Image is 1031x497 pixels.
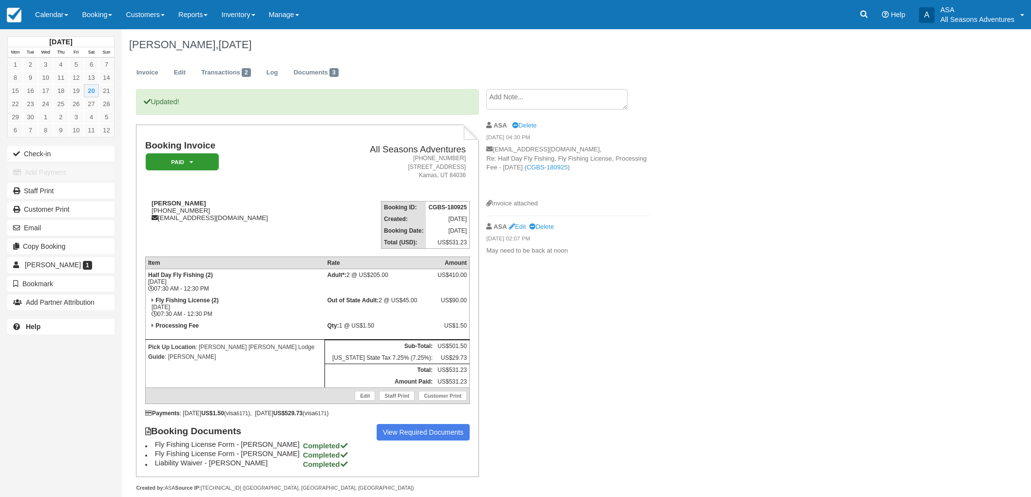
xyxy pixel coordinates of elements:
[155,297,218,304] strong: Fly Fishing License (2)
[38,110,53,124] a: 1
[382,225,426,237] th: Booking Date:
[23,47,38,58] th: Tue
[155,441,301,448] span: Fly Fishing License Form - [PERSON_NAME]
[69,110,84,124] a: 3
[325,257,435,269] th: Rate
[438,322,467,337] div: US$1.50
[99,97,114,110] a: 28
[303,460,349,468] strong: Completed
[69,47,84,58] th: Fri
[152,200,206,207] strong: [PERSON_NAME]
[7,276,115,292] button: Bookmark
[286,63,345,82] a: Documents3
[23,110,38,124] a: 30
[145,153,215,171] a: Paid
[23,124,38,137] a: 7
[218,38,251,51] span: [DATE]
[145,410,470,417] div: : [DATE] (visa ), [DATE] (visa )
[512,122,536,129] a: Delete
[23,97,38,110] a: 23
[99,71,114,84] a: 14
[38,84,53,97] a: 17
[155,450,301,458] span: Fly Fishing License Form - [PERSON_NAME]
[53,110,68,124] a: 2
[8,47,23,58] th: Mon
[435,364,470,376] td: US$531.23
[325,352,435,364] td: [US_STATE] State Tax 7.25% (7.25%):
[7,183,115,199] a: Staff Print
[494,122,507,129] strong: ASA
[145,269,325,295] td: [DATE] 07:30 AM - 12:30 PM
[426,225,469,237] td: [DATE]
[919,7,935,23] div: A
[8,97,23,110] a: 22
[145,141,321,151] h1: Booking Invoice
[84,84,99,97] a: 20
[84,124,99,137] a: 11
[325,145,466,155] h2: All Seasons Adventures
[7,8,21,22] img: checkfront-main-nav-mini-logo.png
[8,84,23,97] a: 15
[355,391,375,401] a: Edit
[486,133,650,144] em: [DATE] 04:30 PM
[84,97,99,110] a: 27
[529,223,554,230] a: Delete
[136,89,478,115] p: Updated!
[69,84,84,97] a: 19
[382,201,426,213] th: Booking ID:
[940,5,1014,15] p: ASA
[148,342,322,352] p: : [PERSON_NAME] [PERSON_NAME] Lodge
[438,272,467,286] div: US$410.00
[882,11,889,18] i: Help
[7,202,115,217] a: Customer Print
[435,257,470,269] th: Amount
[23,84,38,97] a: 16
[327,297,379,304] strong: Out of State Adult
[259,63,286,82] a: Log
[7,257,115,273] a: [PERSON_NAME] 1
[84,58,99,71] a: 6
[325,320,435,340] td: 1 @ US$1.50
[325,269,435,295] td: 2 @ US$205.00
[377,424,470,441] a: View Required Documents
[99,110,114,124] a: 5
[145,410,180,417] strong: Payments
[428,204,467,211] strong: CGBS-180925
[435,376,470,388] td: US$531.23
[8,71,23,84] a: 8
[382,213,426,225] th: Created:
[99,124,114,137] a: 12
[242,68,251,77] span: 2
[136,485,165,491] strong: Created by:
[325,364,435,376] th: Total:
[148,352,322,362] p: : [PERSON_NAME]
[175,485,201,491] strong: Source IP:
[329,68,339,77] span: 3
[8,58,23,71] a: 1
[379,391,415,401] a: Staff Print
[201,410,224,417] strong: US$1.50
[486,199,650,208] div: Invoice attached
[148,344,195,350] strong: Pick Up Location
[167,63,193,82] a: Edit
[7,146,115,162] button: Check-in
[435,352,470,364] td: US$29.73
[129,39,888,51] h1: [PERSON_NAME],
[145,200,321,221] div: [PHONE_NUMBER] [EMAIL_ADDRESS][DOMAIN_NAME]
[891,11,905,18] span: Help
[527,164,568,171] a: CGBS-180925
[236,410,248,416] small: 6171
[7,220,115,236] button: Email
[426,213,469,225] td: [DATE]
[69,97,84,110] a: 26
[145,295,325,320] td: [DATE] 07:30 AM - 12:30 PM
[69,124,84,137] a: 10
[7,295,115,310] button: Add Partner Attribution
[148,353,165,360] strong: Guide
[53,47,68,58] th: Thu
[486,246,650,256] p: May need to be back at noon
[26,323,40,331] b: Help
[327,272,346,278] strong: Adult*
[136,484,478,492] div: ASA [TECHNICAL_ID] ([GEOGRAPHIC_DATA], [GEOGRAPHIC_DATA], [GEOGRAPHIC_DATA])
[83,261,92,270] span: 1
